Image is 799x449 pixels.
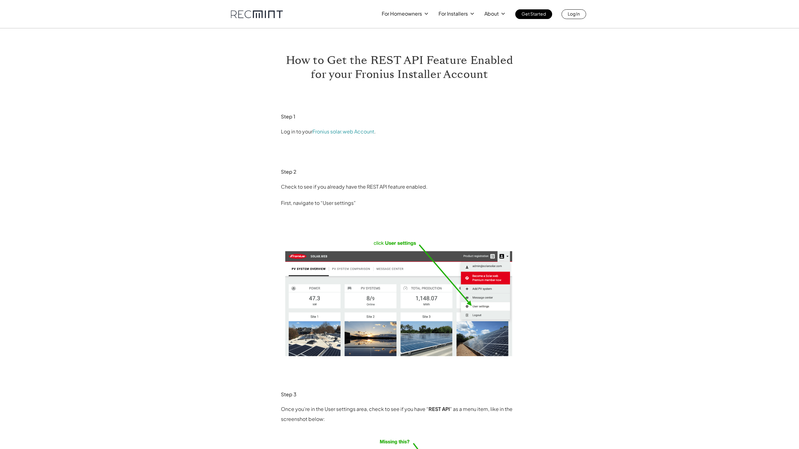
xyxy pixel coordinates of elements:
p: Check to see if you already have the REST API feature enabled. [281,182,518,192]
a: Fronius solar.web Account [312,128,374,135]
p: For Installers [439,9,468,18]
h3: Step 1 [281,113,518,120]
a: Log In [561,9,586,19]
h3: Step 3 [281,391,518,398]
p: For Homeowners [382,9,422,18]
p: Once you’re in the User settings area, check to see if you have “ ” as a menu item, like in the s... [281,404,518,424]
p: Log In [568,9,580,18]
p: Log in to your . [281,127,518,137]
h1: How to Get the REST API Feature Enabled for your Fronius Installer Account [281,53,518,81]
h3: Step 2 [281,168,518,175]
strong: REST API [429,406,450,412]
p: First, navigate to “User settings” [281,198,518,208]
p: Get Started [522,9,546,18]
p: About [484,9,499,18]
a: Get Started [515,9,552,19]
